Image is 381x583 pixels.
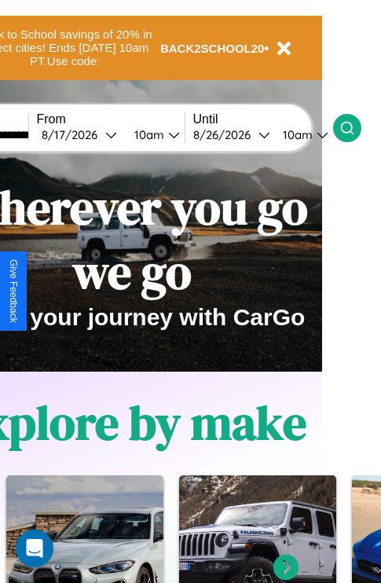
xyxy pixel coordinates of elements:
[122,126,185,143] button: 10am
[270,126,333,143] button: 10am
[8,259,19,323] div: Give Feedback
[160,42,265,55] b: BACK2SCHOOL20
[42,127,105,142] div: 8 / 17 / 2026
[275,127,317,142] div: 10am
[16,530,53,567] div: Open Intercom Messenger
[37,126,122,143] button: 8/17/2026
[126,127,168,142] div: 10am
[193,112,333,126] label: Until
[193,127,258,142] div: 8 / 26 / 2026
[37,112,185,126] label: From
